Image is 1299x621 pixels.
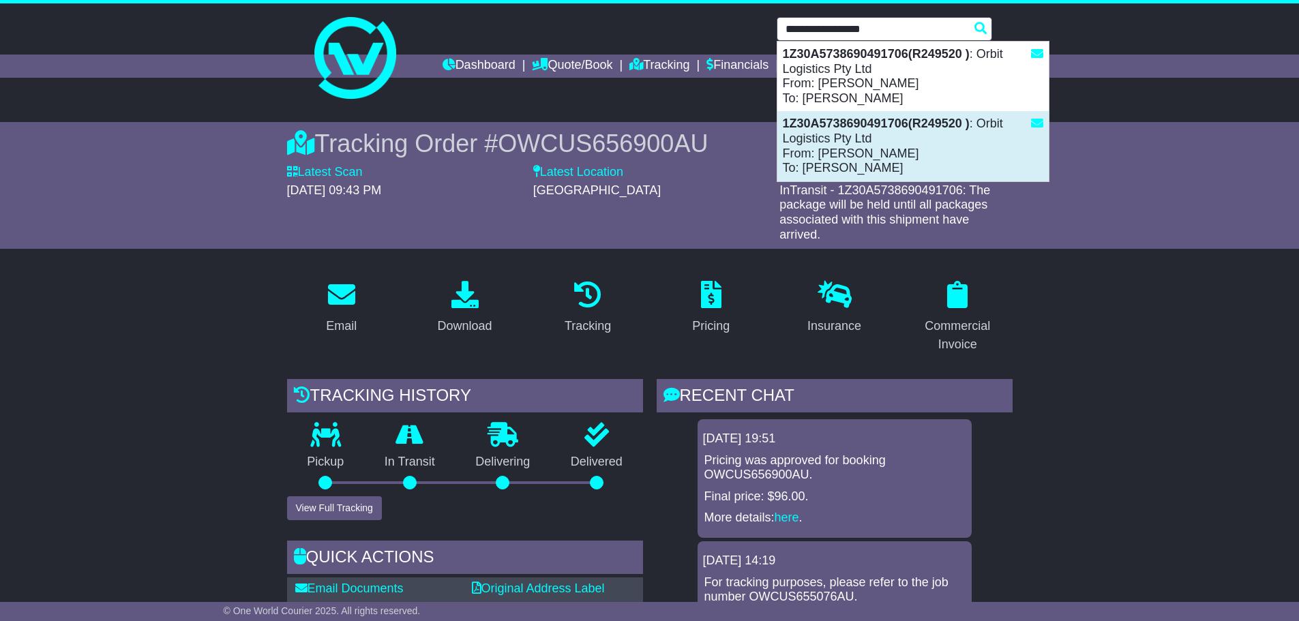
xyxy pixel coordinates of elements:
span: InTransit - 1Z30A5738690491706: The package will be held until all packages associated with this ... [779,183,990,241]
div: Quick Actions [287,541,643,577]
p: For tracking purposes, please refer to the job number OWCUS655076AU. [704,575,965,605]
label: Latest Scan [287,165,363,180]
a: Email [317,276,365,340]
p: Delivering [456,455,551,470]
a: Financials [706,55,768,78]
a: Insurance [798,276,870,340]
div: Pricing [692,317,730,335]
a: here [775,511,799,524]
p: Final price: $96.00. [704,489,965,504]
span: © One World Courier 2025. All rights reserved. [224,605,421,616]
div: Commercial Invoice [912,317,1004,354]
p: Pickup [287,455,365,470]
div: Email [326,317,357,335]
a: Original Address Label [472,581,605,595]
p: Pricing was approved for booking OWCUS656900AU. [704,453,965,483]
p: More details: . [704,511,965,526]
div: Tracking history [287,379,643,416]
a: Pricing [683,276,738,340]
div: Tracking Order # [287,129,1013,158]
a: Quote/Book [532,55,612,78]
button: View Full Tracking [287,496,382,520]
div: Tracking [565,317,611,335]
span: [GEOGRAPHIC_DATA] [533,183,661,197]
div: : Orbit Logistics Pty Ltd From: [PERSON_NAME] To: [PERSON_NAME] [777,111,1049,181]
a: Commercial Invoice [903,276,1013,359]
p: Delivered [550,455,643,470]
a: Download [428,276,501,340]
a: Tracking [629,55,689,78]
span: OWCUS656900AU [498,130,708,157]
label: Latest Location [533,165,623,180]
strong: 1Z30A5738690491706(R249520 ) [783,47,970,61]
a: Tracking [556,276,620,340]
a: Dashboard [443,55,516,78]
div: [DATE] 19:51 [703,431,966,446]
div: Insurance [807,317,861,335]
a: Email Documents [295,581,404,595]
div: : Orbit Logistics Pty Ltd From: [PERSON_NAME] To: [PERSON_NAME] [777,42,1049,111]
strong: 1Z30A5738690491706(R249520 ) [783,117,970,130]
p: In Transit [364,455,456,470]
div: RECENT CHAT [657,379,1013,416]
div: Download [437,317,492,335]
div: [DATE] 14:19 [703,554,966,569]
span: [DATE] 09:43 PM [287,183,382,197]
